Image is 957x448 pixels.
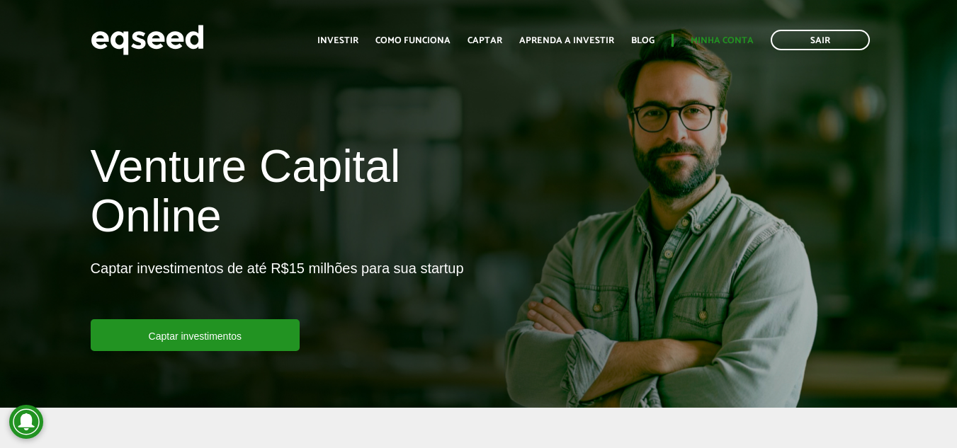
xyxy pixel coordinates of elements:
a: Blog [631,36,655,45]
a: Captar investimentos [91,319,300,351]
a: Como funciona [375,36,451,45]
img: EqSeed [91,21,204,59]
a: Investir [317,36,358,45]
a: Captar [468,36,502,45]
a: Aprenda a investir [519,36,614,45]
a: Minha conta [691,36,754,45]
p: Captar investimentos de até R$15 milhões para sua startup [91,260,464,319]
a: Sair [771,30,870,50]
h1: Venture Capital Online [91,142,468,248]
